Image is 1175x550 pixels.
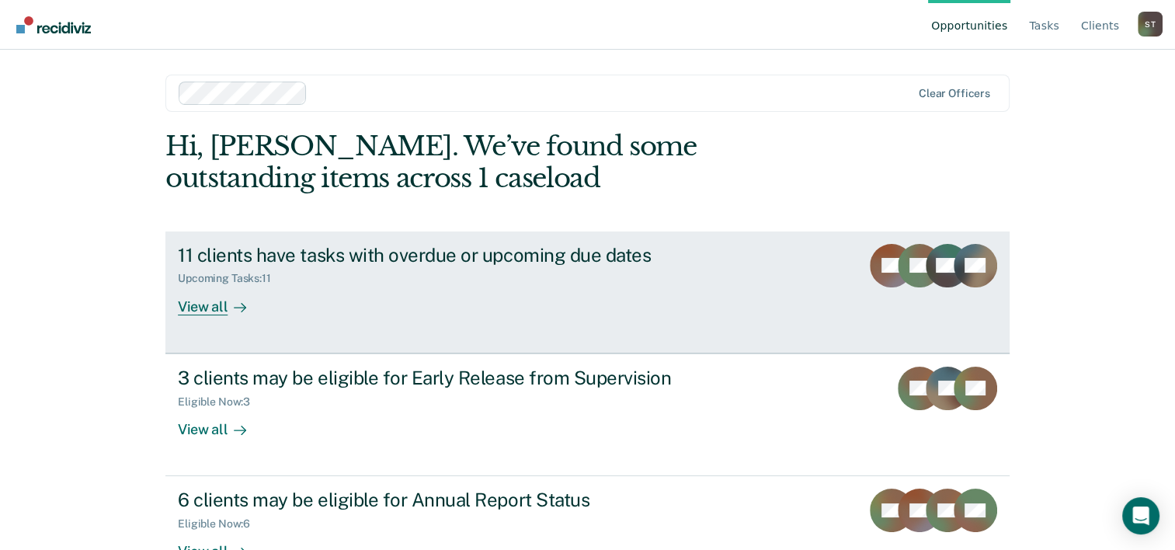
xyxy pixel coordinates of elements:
[178,408,265,438] div: View all
[16,16,91,33] img: Recidiviz
[165,231,1010,353] a: 11 clients have tasks with overdue or upcoming due datesUpcoming Tasks:11View all
[1138,12,1163,37] button: Profile dropdown button
[178,517,262,531] div: Eligible Now : 6
[1122,497,1159,534] div: Open Intercom Messenger
[178,272,283,285] div: Upcoming Tasks : 11
[178,395,262,409] div: Eligible Now : 3
[178,244,723,266] div: 11 clients have tasks with overdue or upcoming due dates
[165,353,1010,476] a: 3 clients may be eligible for Early Release from SupervisionEligible Now:3View all
[919,87,990,100] div: Clear officers
[178,489,723,511] div: 6 clients may be eligible for Annual Report Status
[1138,12,1163,37] div: S T
[178,367,723,389] div: 3 clients may be eligible for Early Release from Supervision
[165,131,840,194] div: Hi, [PERSON_NAME]. We’ve found some outstanding items across 1 caseload
[178,285,265,315] div: View all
